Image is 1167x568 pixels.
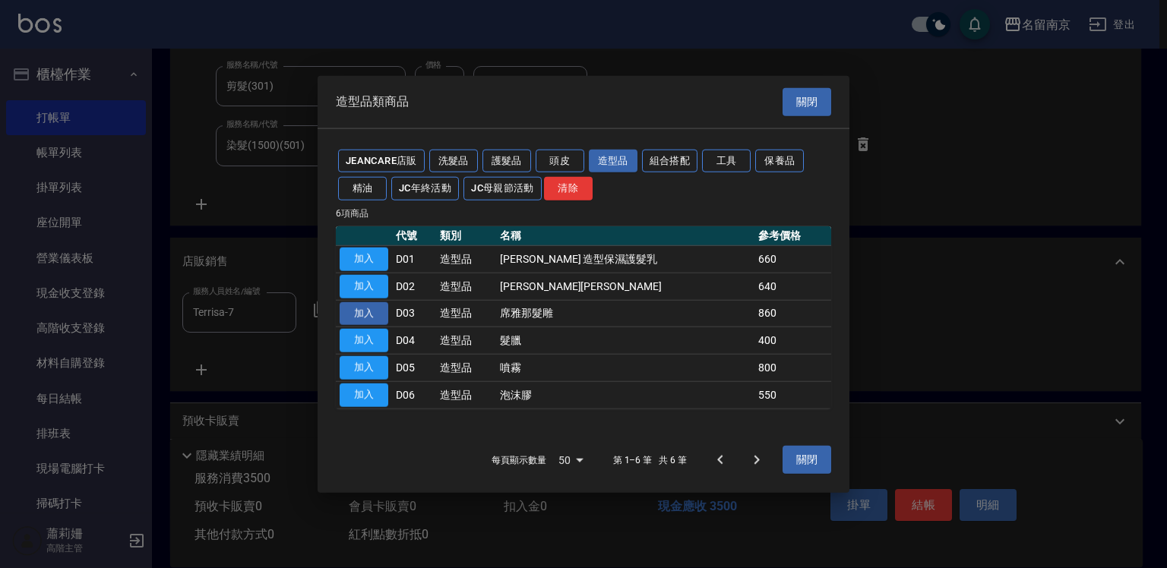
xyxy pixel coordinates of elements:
[340,274,388,298] button: 加入
[496,300,754,327] td: 席雅那髮雕
[436,245,496,273] td: 造型品
[544,177,593,200] button: 清除
[754,354,831,381] td: 800
[754,226,831,246] th: 參考價格
[496,354,754,381] td: 噴霧
[392,245,436,273] td: D01
[336,207,831,220] p: 6 項商品
[391,177,459,200] button: JC年終活動
[783,88,831,116] button: 關閉
[552,439,589,480] div: 50
[496,273,754,300] td: [PERSON_NAME][PERSON_NAME]
[392,381,436,409] td: D06
[754,273,831,300] td: 640
[613,453,687,466] p: 第 1–6 筆 共 6 筆
[340,301,388,325] button: 加入
[436,381,496,409] td: 造型品
[642,149,698,172] button: 組合搭配
[754,327,831,354] td: 400
[496,381,754,409] td: 泡沫膠
[589,149,637,172] button: 造型品
[754,245,831,273] td: 660
[338,177,387,200] button: 精油
[340,356,388,380] button: 加入
[392,354,436,381] td: D05
[340,383,388,406] button: 加入
[754,381,831,409] td: 550
[392,300,436,327] td: D03
[436,300,496,327] td: 造型品
[340,329,388,352] button: 加入
[482,149,531,172] button: 護髮品
[754,300,831,327] td: 860
[492,453,546,466] p: 每頁顯示數量
[463,177,542,200] button: JC母親節活動
[429,149,478,172] button: 洗髮品
[340,248,388,271] button: 加入
[336,94,409,109] span: 造型品類商品
[755,149,804,172] button: 保養品
[496,245,754,273] td: [PERSON_NAME] 造型保濕護髮乳
[392,273,436,300] td: D02
[783,446,831,474] button: 關閉
[496,327,754,354] td: 髮臘
[496,226,754,246] th: 名稱
[702,149,751,172] button: 工具
[436,273,496,300] td: 造型品
[338,149,425,172] button: JeanCare店販
[392,226,436,246] th: 代號
[392,327,436,354] td: D04
[436,327,496,354] td: 造型品
[536,149,584,172] button: 頭皮
[436,226,496,246] th: 類別
[436,354,496,381] td: 造型品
